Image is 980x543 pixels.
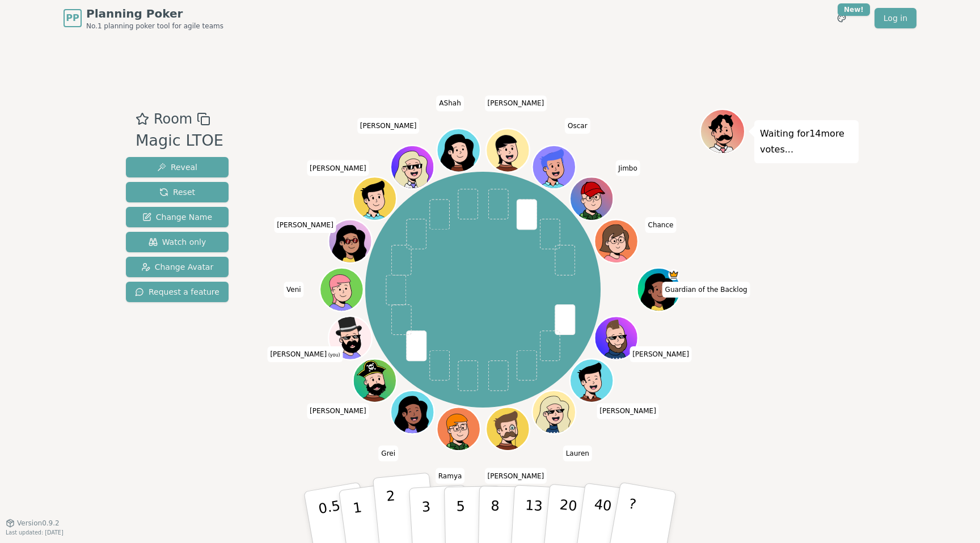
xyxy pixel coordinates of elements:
[378,446,398,461] span: Click to change your name
[436,468,465,484] span: Click to change your name
[485,95,547,111] span: Click to change your name
[126,182,229,202] button: Reset
[597,403,659,419] span: Click to change your name
[485,468,547,484] span: Click to change your name
[86,6,223,22] span: Planning Poker
[126,257,229,277] button: Change Avatar
[436,95,463,111] span: Click to change your name
[136,109,149,129] button: Add as favourite
[17,519,60,528] span: Version 0.9.2
[327,353,340,358] span: (you)
[760,126,853,158] p: Waiting for 14 more votes...
[6,529,64,536] span: Last updated: [DATE]
[135,286,219,298] span: Request a feature
[157,162,197,173] span: Reveal
[645,217,677,233] span: Click to change your name
[267,346,343,362] span: Click to change your name
[159,186,195,198] span: Reset
[831,8,852,28] button: New!
[615,160,640,176] span: Click to change your name
[6,519,60,528] button: Version0.9.2
[141,261,214,273] span: Change Avatar
[875,8,916,28] a: Log in
[149,236,206,248] span: Watch only
[126,232,229,252] button: Watch only
[284,282,304,298] span: Click to change your name
[126,282,229,302] button: Request a feature
[142,211,212,223] span: Change Name
[563,446,592,461] span: Click to change your name
[86,22,223,31] span: No.1 planning poker tool for agile teams
[154,109,192,129] span: Room
[66,11,79,25] span: PP
[126,207,229,227] button: Change Name
[838,3,870,16] div: New!
[307,403,369,419] span: Click to change your name
[668,269,679,280] span: Guardian of the Backlog is the host
[126,157,229,177] button: Reveal
[136,129,223,152] div: Magic LTOE
[274,217,336,233] span: Click to change your name
[662,282,750,298] span: Click to change your name
[64,6,223,31] a: PPPlanning PokerNo.1 planning poker tool for agile teams
[330,317,370,358] button: Click to change your avatar
[357,118,420,134] span: Click to change your name
[307,160,369,176] span: Click to change your name
[630,346,692,362] span: Click to change your name
[565,118,590,134] span: Click to change your name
